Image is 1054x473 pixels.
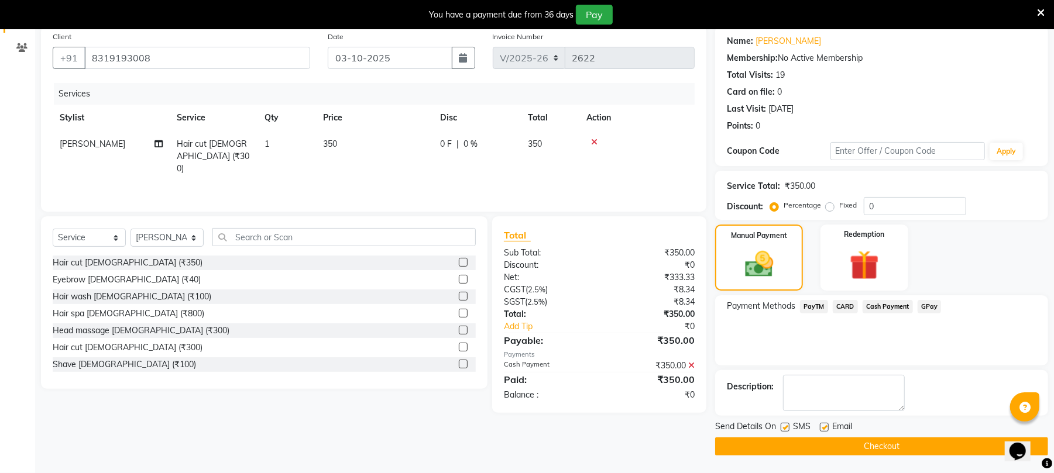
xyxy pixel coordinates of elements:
[527,297,545,306] span: 2.5%
[53,274,201,286] div: Eyebrow [DEMOGRAPHIC_DATA] (₹40)
[60,139,125,149] span: [PERSON_NAME]
[53,32,71,42] label: Client
[830,142,985,160] input: Enter Offer / Coupon Code
[832,420,852,435] span: Email
[433,105,521,131] th: Disc
[528,285,545,294] span: 2.5%
[727,300,795,312] span: Payment Methods
[599,259,703,271] div: ₹0
[727,180,780,192] div: Service Total:
[777,86,782,98] div: 0
[495,247,599,259] div: Sub Total:
[617,320,703,333] div: ₹0
[863,300,913,313] span: Cash Payment
[429,9,574,21] div: You have a payment due from 36 days
[495,389,599,401] div: Balance :
[53,47,85,69] button: +91
[715,420,776,435] span: Send Details On
[918,300,942,313] span: GPay
[1005,426,1042,461] iframe: chat widget
[599,284,703,296] div: ₹8.34
[495,296,599,308] div: ( )
[493,32,544,42] label: Invoice Number
[53,358,196,371] div: Shave [DEMOGRAPHIC_DATA] (₹100)
[784,200,821,210] label: Percentage
[727,52,778,64] div: Membership:
[775,69,785,81] div: 19
[495,320,617,333] a: Add Tip
[504,284,526,295] span: CGST
[53,308,204,320] div: Hair spa [DEMOGRAPHIC_DATA] (₹800)
[715,437,1048,455] button: Checkout
[521,105,579,131] th: Total
[756,120,760,132] div: 0
[727,145,830,157] div: Coupon Code
[579,105,695,131] th: Action
[756,35,821,47] a: [PERSON_NAME]
[495,360,599,372] div: Cash Payment
[599,389,703,401] div: ₹0
[212,228,476,246] input: Search or Scan
[727,35,753,47] div: Name:
[84,47,310,69] input: Search by Name/Mobile/Email/Code
[440,138,452,150] span: 0 F
[599,296,703,308] div: ₹8.34
[53,341,202,354] div: Hair cut [DEMOGRAPHIC_DATA] (₹300)
[495,308,599,320] div: Total:
[504,296,525,307] span: SGST
[727,52,1036,64] div: No Active Membership
[800,300,828,313] span: PayTM
[833,300,858,313] span: CARD
[504,350,695,360] div: Payments
[768,103,794,115] div: [DATE]
[727,381,774,393] div: Description:
[727,120,753,132] div: Points:
[464,138,478,150] span: 0 %
[736,248,782,281] img: _cash.svg
[727,201,763,213] div: Discount:
[495,271,599,284] div: Net:
[528,139,542,149] span: 350
[599,308,703,320] div: ₹350.00
[990,143,1023,160] button: Apply
[504,229,531,241] span: Total
[170,105,258,131] th: Service
[177,139,249,174] span: Hair cut [DEMOGRAPHIC_DATA] (₹300)
[316,105,433,131] th: Price
[727,86,775,98] div: Card on file:
[599,271,703,284] div: ₹333.33
[727,69,773,81] div: Total Visits:
[258,105,316,131] th: Qty
[599,333,703,347] div: ₹350.00
[328,32,344,42] label: Date
[785,180,815,192] div: ₹350.00
[731,230,787,241] label: Manual Payment
[839,200,857,210] label: Fixed
[265,139,269,149] span: 1
[727,103,766,115] div: Last Visit:
[54,83,703,105] div: Services
[793,420,811,435] span: SMS
[599,360,703,372] div: ₹350.00
[456,138,459,150] span: |
[495,259,599,271] div: Discount:
[599,247,703,259] div: ₹350.00
[576,5,613,25] button: Pay
[495,284,599,296] div: ( )
[53,257,202,269] div: Hair cut [DEMOGRAPHIC_DATA] (₹350)
[495,372,599,386] div: Paid:
[53,105,170,131] th: Stylist
[53,324,229,337] div: Head massage [DEMOGRAPHIC_DATA] (₹300)
[599,372,703,386] div: ₹350.00
[844,229,884,240] label: Redemption
[495,333,599,347] div: Payable:
[323,139,337,149] span: 350
[840,247,888,284] img: _gift.svg
[53,291,211,303] div: Hair wash [DEMOGRAPHIC_DATA] (₹100)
